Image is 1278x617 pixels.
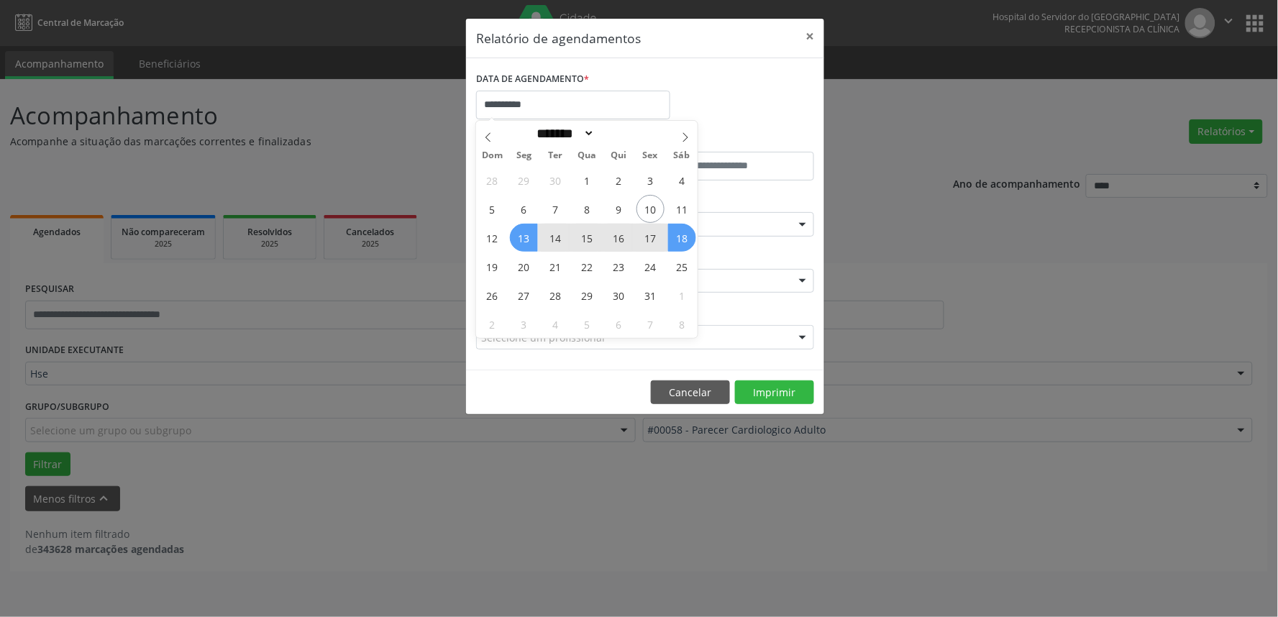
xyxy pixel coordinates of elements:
[605,224,633,252] span: Outubro 16, 2025
[571,151,603,160] span: Qua
[573,195,601,223] span: Outubro 8, 2025
[636,281,665,309] span: Outubro 31, 2025
[542,252,570,280] span: Outubro 21, 2025
[573,252,601,280] span: Outubro 22, 2025
[636,252,665,280] span: Outubro 24, 2025
[542,224,570,252] span: Outubro 14, 2025
[636,195,665,223] span: Outubro 10, 2025
[542,310,570,338] span: Novembro 4, 2025
[542,195,570,223] span: Outubro 7, 2025
[668,224,696,252] span: Outubro 18, 2025
[666,151,698,160] span: Sáb
[595,126,642,141] input: Year
[668,252,696,280] span: Outubro 25, 2025
[510,281,538,309] span: Outubro 27, 2025
[795,19,824,54] button: Close
[605,252,633,280] span: Outubro 23, 2025
[605,166,633,194] span: Outubro 2, 2025
[573,281,601,309] span: Outubro 29, 2025
[478,310,506,338] span: Novembro 2, 2025
[573,224,601,252] span: Outubro 15, 2025
[478,224,506,252] span: Outubro 12, 2025
[476,29,641,47] h5: Relatório de agendamentos
[668,310,696,338] span: Novembro 8, 2025
[573,310,601,338] span: Novembro 5, 2025
[573,166,601,194] span: Outubro 1, 2025
[636,310,665,338] span: Novembro 7, 2025
[478,195,506,223] span: Outubro 5, 2025
[478,166,506,194] span: Setembro 28, 2025
[735,380,814,405] button: Imprimir
[478,252,506,280] span: Outubro 19, 2025
[510,195,538,223] span: Outubro 6, 2025
[476,68,589,91] label: DATA DE AGENDAMENTO
[668,281,696,309] span: Novembro 1, 2025
[636,224,665,252] span: Outubro 17, 2025
[605,195,633,223] span: Outubro 9, 2025
[603,151,634,160] span: Qui
[508,151,539,160] span: Seg
[510,310,538,338] span: Novembro 3, 2025
[510,252,538,280] span: Outubro 20, 2025
[478,281,506,309] span: Outubro 26, 2025
[634,151,666,160] span: Sex
[539,151,571,160] span: Ter
[532,126,595,141] select: Month
[668,195,696,223] span: Outubro 11, 2025
[542,166,570,194] span: Setembro 30, 2025
[605,281,633,309] span: Outubro 30, 2025
[636,166,665,194] span: Outubro 3, 2025
[651,380,730,405] button: Cancelar
[668,166,696,194] span: Outubro 4, 2025
[542,281,570,309] span: Outubro 28, 2025
[649,129,814,152] label: ATÉ
[510,224,538,252] span: Outubro 13, 2025
[510,166,538,194] span: Setembro 29, 2025
[605,310,633,338] span: Novembro 6, 2025
[476,151,508,160] span: Dom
